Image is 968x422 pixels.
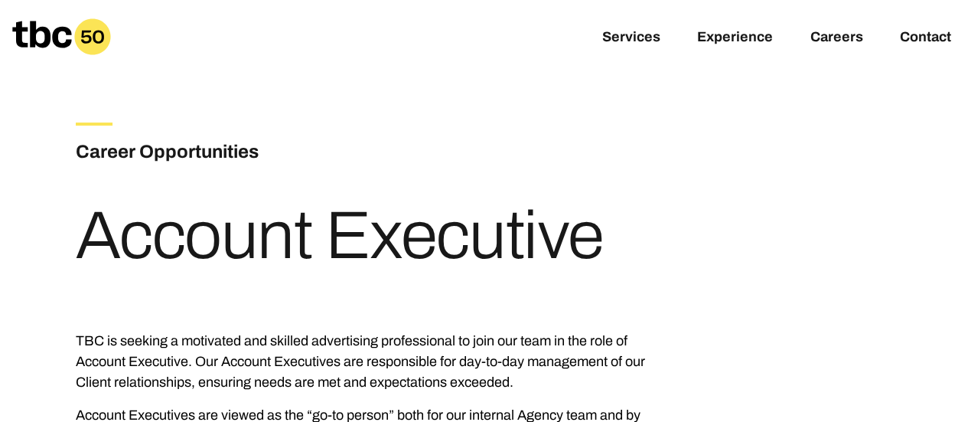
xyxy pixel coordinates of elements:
[76,202,604,270] h1: Account Executive
[76,138,443,165] h3: Career Opportunities
[899,29,950,47] a: Contact
[697,29,773,47] a: Experience
[602,29,660,47] a: Services
[810,29,862,47] a: Careers
[12,18,111,55] a: Homepage
[76,331,663,393] p: TBC is seeking a motivated and skilled advertising professional to join our team in the role of A...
